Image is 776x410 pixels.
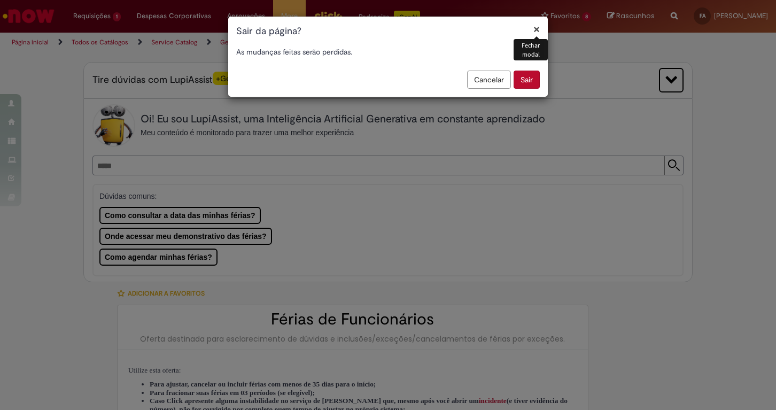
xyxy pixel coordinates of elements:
button: Cancelar [467,71,511,89]
button: Sair [514,71,540,89]
p: As mudanças feitas serão perdidas. [236,47,540,57]
button: Fechar modal [533,24,540,35]
h1: Sair da página? [236,25,540,38]
div: Fechar modal [514,39,548,60]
